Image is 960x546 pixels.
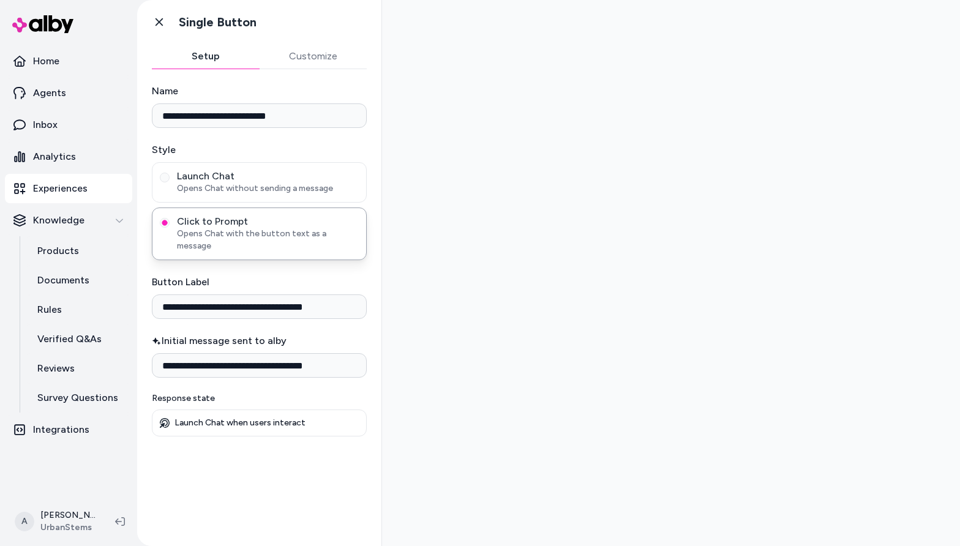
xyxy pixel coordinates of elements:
p: Verified Q&As [37,332,102,346]
p: Products [37,244,79,258]
a: Rules [25,295,132,324]
button: Launch ChatOpens Chat without sending a message [160,173,170,182]
p: Survey Questions [37,391,118,405]
a: Home [5,47,132,76]
a: Agents [5,78,132,108]
img: alby Logo [12,15,73,33]
p: Launch Chat when users interact [174,417,306,428]
p: Reviews [37,361,75,376]
button: Setup [152,44,260,69]
a: Analytics [5,142,132,171]
a: Survey Questions [25,383,132,413]
span: Opens Chat without sending a message [177,182,359,195]
button: A[PERSON_NAME]UrbanStems [7,502,105,541]
button: Customize [260,44,367,69]
h1: Single Button [179,15,257,30]
p: Analytics [33,149,76,164]
p: [PERSON_NAME] [40,509,96,522]
button: Click to PromptOpens Chat with the button text as a message [160,218,170,228]
p: Knowledge [33,213,84,228]
button: Knowledge [5,206,132,235]
label: Name [152,84,367,99]
span: Launch Chat [177,170,359,182]
a: Experiences [5,174,132,203]
a: Integrations [5,415,132,444]
a: Reviews [25,354,132,383]
label: Button Label [152,275,367,290]
label: Initial message sent to alby [152,334,367,348]
span: A [15,512,34,531]
p: Response state [152,392,367,405]
p: Experiences [33,181,88,196]
span: Opens Chat with the button text as a message [177,228,359,252]
p: Integrations [33,422,89,437]
span: UrbanStems [40,522,96,534]
p: Rules [37,302,62,317]
span: Click to Prompt [177,215,359,228]
a: Documents [25,266,132,295]
a: Inbox [5,110,132,140]
p: Agents [33,86,66,100]
p: Inbox [33,118,58,132]
p: Home [33,54,59,69]
label: Style [152,143,367,157]
p: Documents [37,273,89,288]
a: Products [25,236,132,266]
a: Verified Q&As [25,324,132,354]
